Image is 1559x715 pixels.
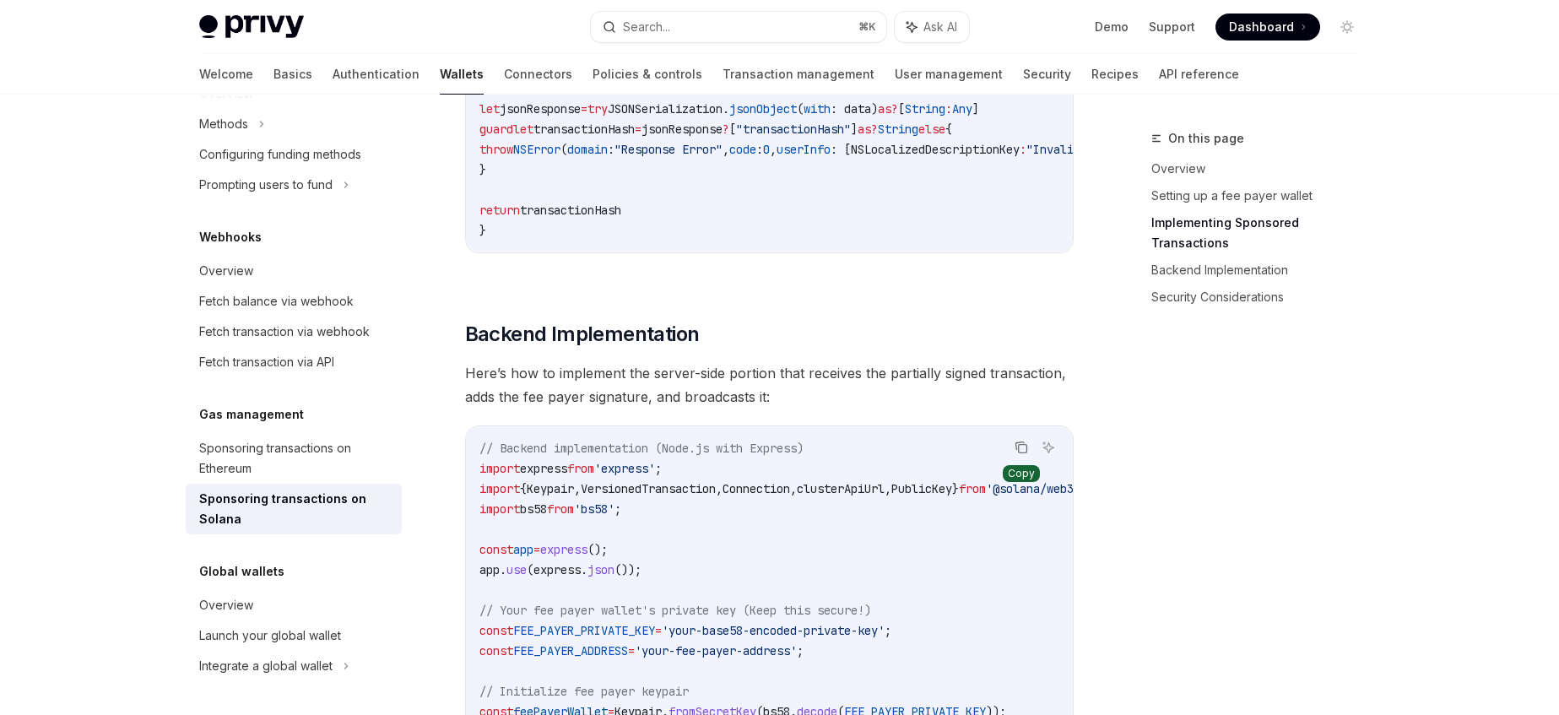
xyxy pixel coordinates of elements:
span: '@solana/web3.js' [986,481,1101,496]
div: Prompting users to fund [199,175,333,195]
span: : data) [831,101,878,116]
span: code [729,142,756,157]
span: 'bs58' [574,501,614,517]
a: Welcome [199,54,253,95]
span: app [513,542,533,557]
a: Overview [1151,155,1374,182]
span: FEE_PAYER_ADDRESS [513,643,628,658]
button: Ask AI [1037,436,1059,458]
a: User management [895,54,1003,95]
span: ; [797,643,804,658]
span: } [952,481,959,496]
a: Fetch transaction via webhook [186,317,402,347]
span: userInfo [777,142,831,157]
span: VersionedTransaction [581,481,716,496]
span: express [520,461,567,476]
span: clusterApiUrl [797,481,885,496]
span: : [756,142,763,157]
span: as? [858,122,878,137]
span: NSError [513,142,560,157]
a: Fetch transaction via API [186,347,402,377]
div: Integrate a global wallet [199,656,333,676]
button: Copy the contents from the code block [1010,436,1032,458]
span: : [NSLocalizedDescriptionKey [831,142,1020,157]
span: ( [527,562,533,577]
span: from [959,481,986,496]
a: Fetch balance via webhook [186,286,402,317]
button: Search...⌘K [591,12,886,42]
a: Launch your global wallet [186,620,402,651]
a: Configuring funding methods [186,139,402,170]
a: Wallets [440,54,484,95]
span: , [574,481,581,496]
span: import [479,461,520,476]
span: = [628,643,635,658]
a: Security Considerations [1151,284,1374,311]
a: Connectors [504,54,572,95]
span: guard [479,122,513,137]
span: String [905,101,945,116]
span: json [587,562,614,577]
span: } [479,223,486,238]
div: Overview [199,595,253,615]
span: = [655,623,662,638]
span: const [479,542,513,557]
span: from [567,461,594,476]
span: const [479,623,513,638]
a: Setting up a fee payer wallet [1151,182,1374,209]
span: (); [587,542,608,557]
span: express [533,562,581,577]
h5: Global wallets [199,561,284,582]
a: Overview [186,256,402,286]
div: Sponsoring transactions on Solana [199,489,392,529]
div: Fetch transaction via API [199,352,334,372]
span: : [608,142,614,157]
span: ()); [614,562,641,577]
span: 0 [763,142,770,157]
a: Implementing Sponsored Transactions [1151,209,1374,257]
span: // Initialize fee payer keypair [479,684,689,699]
a: Support [1149,19,1195,35]
span: import [479,481,520,496]
span: . [500,562,506,577]
a: Dashboard [1215,14,1320,41]
span: , [716,481,723,496]
a: Sponsoring transactions on Solana [186,484,402,534]
span: PublicKey [891,481,952,496]
span: jsonResponse [500,101,581,116]
a: Basics [273,54,312,95]
span: , [885,481,891,496]
span: ] [851,122,858,137]
span: import [479,501,520,517]
span: const [479,643,513,658]
span: express [540,542,587,557]
span: "Invalid response" [1026,142,1148,157]
span: . [581,562,587,577]
span: use [506,562,527,577]
div: Copy [1003,465,1040,482]
img: light logo [199,15,304,39]
span: throw [479,142,513,157]
a: Authentication [333,54,420,95]
div: Sponsoring transactions on Ethereum [199,438,392,479]
span: , [723,142,729,157]
span: let [513,122,533,137]
a: Overview [186,590,402,620]
span: 'your-base58-encoded-private-key' [662,623,885,638]
a: Backend Implementation [1151,257,1374,284]
span: : [1020,142,1026,157]
span: // Your fee payer wallet's private key (Keep this secure!) [479,603,871,618]
span: let [479,101,500,116]
span: "transactionHash" [736,122,851,137]
span: jsonResponse [641,122,723,137]
span: try [587,101,608,116]
span: ; [885,623,891,638]
span: app [479,562,500,577]
span: JSONSerialization. [608,101,729,116]
div: Configuring funding methods [199,144,361,165]
div: Search... [623,17,670,37]
span: Connection [723,481,790,496]
span: , [770,142,777,157]
span: { [520,481,527,496]
span: ? [723,122,729,137]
